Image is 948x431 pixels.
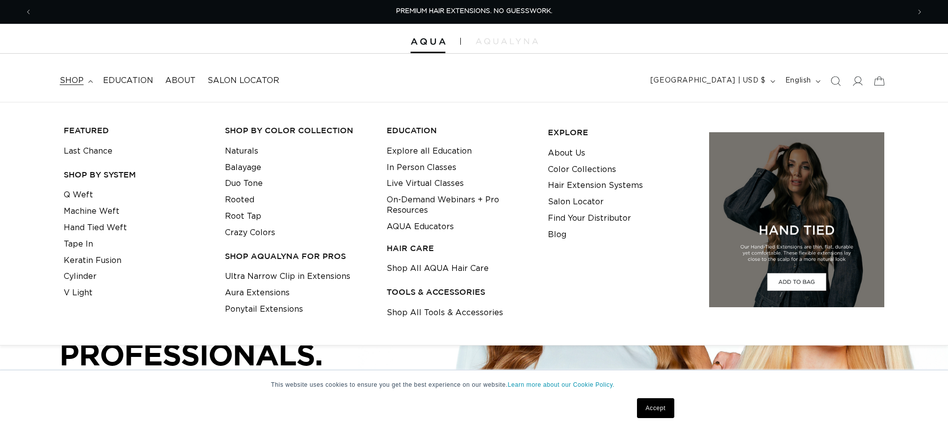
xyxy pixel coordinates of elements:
a: Cylinder [64,268,97,285]
a: Hair Extension Systems [548,177,643,194]
span: PREMIUM HAIR EXTENSIONS. NO GUESSWORK. [396,8,552,14]
a: Root Tap [225,208,261,225]
a: Learn more about our Cookie Policy. [508,381,615,388]
a: Duo Tone [225,175,263,192]
a: Balayage [225,160,261,176]
a: Find Your Distributor [548,210,631,227]
h3: TOOLS & ACCESSORIES [387,287,532,297]
a: Live Virtual Classes [387,175,464,192]
a: Tape In [64,236,93,253]
span: [GEOGRAPHIC_DATA] | USD $ [650,76,766,86]
h3: Shop by Color Collection [225,125,371,136]
a: In Person Classes [387,160,456,176]
h3: FEATURED [64,125,210,136]
img: aqualyna.com [476,38,538,44]
h3: HAIR CARE [387,243,532,254]
a: Crazy Colors [225,225,275,241]
a: AQUA Educators [387,219,454,235]
button: Next announcement [909,2,931,21]
a: Salon Locator [548,194,604,210]
a: Color Collections [548,162,616,178]
a: V Light [64,285,93,301]
a: Explore all Education [387,143,472,160]
a: Aura Extensions [225,285,290,301]
a: Rooted [225,192,254,208]
a: Ponytail Extensions [225,301,303,318]
a: Ultra Narrow Clip in Extensions [225,268,350,285]
a: Salon Locator [202,70,285,92]
a: Blog [548,227,566,243]
button: Previous announcement [17,2,39,21]
h3: EXPLORE [548,127,694,138]
h3: SHOP BY SYSTEM [64,170,210,180]
p: This website uses cookies to ensure you get the best experience on our website. [271,380,677,389]
summary: shop [54,70,97,92]
a: About [159,70,202,92]
h3: EDUCATION [387,125,532,136]
img: Aqua Hair Extensions [411,38,445,45]
span: Education [103,76,153,86]
a: Q Weft [64,187,93,203]
a: Machine Weft [64,203,119,220]
a: Shop All AQUA Hair Care [387,260,489,277]
a: Education [97,70,159,92]
span: shop [60,76,84,86]
a: Shop All Tools & Accessories [387,305,503,321]
span: Salon Locator [208,76,279,86]
a: Last Chance [64,143,112,160]
button: English [779,72,825,90]
span: About [165,76,196,86]
a: On-Demand Webinars + Pro Resources [387,192,532,219]
a: Keratin Fusion [64,253,121,269]
button: [GEOGRAPHIC_DATA] | USD $ [644,72,779,90]
a: Naturals [225,143,258,160]
summary: Search [825,70,846,92]
a: About Us [548,145,585,162]
a: Accept [637,398,674,418]
span: English [785,76,811,86]
h3: Shop AquaLyna for Pros [225,251,371,261]
a: Hand Tied Weft [64,220,127,236]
